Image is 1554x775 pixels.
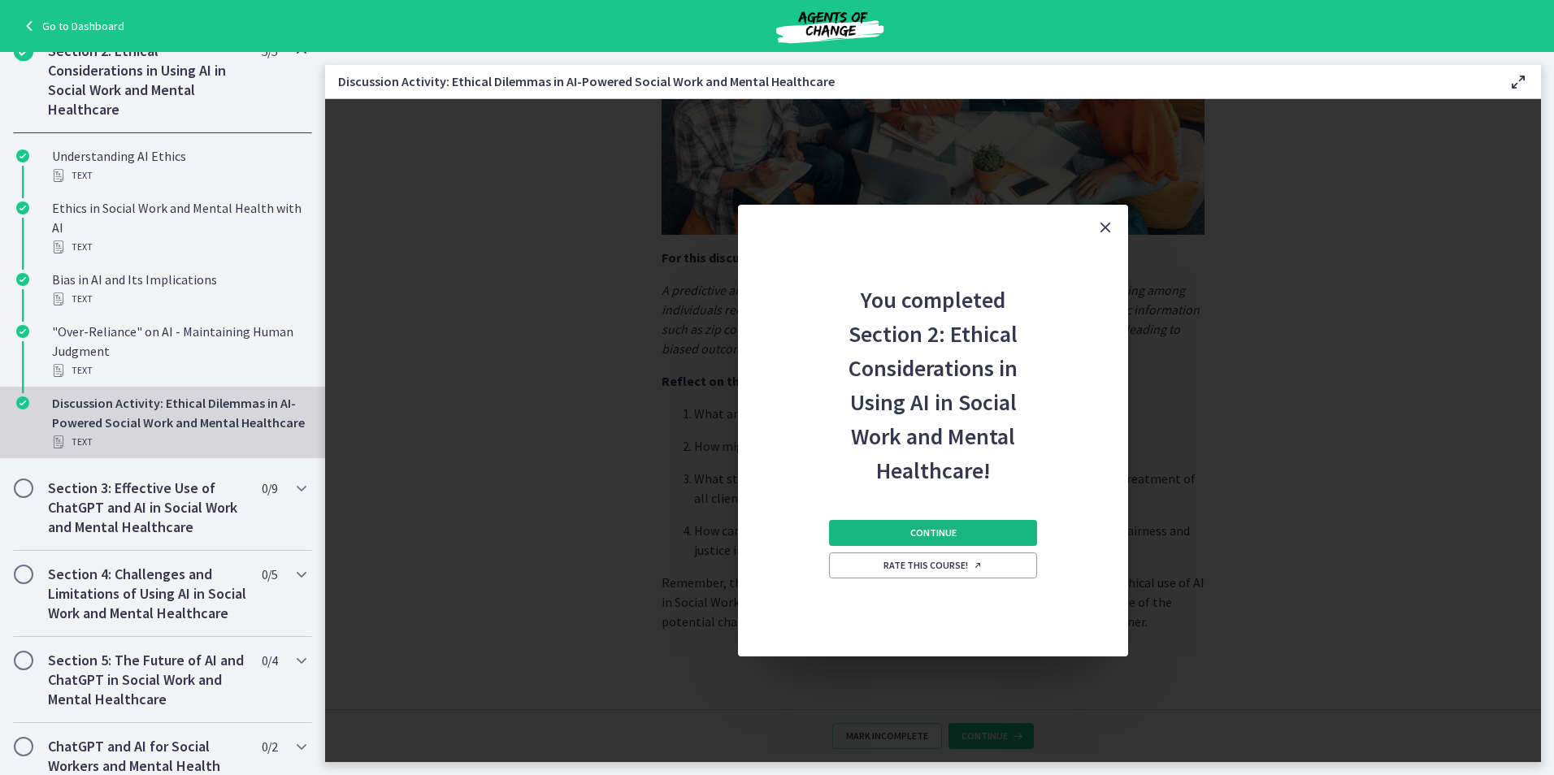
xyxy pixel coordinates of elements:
[52,270,306,309] div: Bias in AI and Its Implications
[52,361,306,380] div: Text
[48,565,246,623] h2: Section 4: Challenges and Limitations of Using AI in Social Work and Mental Healthcare
[52,146,306,185] div: Understanding AI Ethics
[829,552,1037,578] a: Rate this course! Opens in a new window
[1083,205,1128,250] button: Close
[52,166,306,185] div: Text
[16,325,29,338] i: Completed
[338,71,1482,91] h3: Discussion Activity: Ethical Dilemmas in AI-Powered Social Work and Mental Healthcare
[973,561,983,570] i: Opens in a new window
[20,16,124,36] a: Go to Dashboard
[52,237,306,257] div: Text
[883,559,983,572] span: Rate this course!
[732,6,927,45] img: Agents of Change Social Work Test Prep
[16,273,29,286] i: Completed
[48,651,246,709] h2: Section 5: The Future of AI and ChatGPT in Social Work and Mental Healthcare
[48,478,246,537] h2: Section 3: Effective Use of ChatGPT and AI in Social Work and Mental Healthcare
[48,41,246,119] h2: Section 2: Ethical Considerations in Using AI in Social Work and Mental Healthcare
[52,289,306,309] div: Text
[262,565,277,584] span: 0 / 5
[16,201,29,214] i: Completed
[52,198,306,257] div: Ethics in Social Work and Mental Health with AI
[262,651,277,670] span: 0 / 4
[829,520,1037,546] button: Continue
[16,149,29,162] i: Completed
[52,322,306,380] div: "Over-Reliance" on AI - Maintaining Human Judgment
[262,737,277,756] span: 0 / 2
[52,393,306,452] div: Discussion Activity: Ethical Dilemmas in AI-Powered Social Work and Mental Healthcare
[826,250,1040,487] h2: You completed Section 2: Ethical Considerations in Using AI in Social Work and Mental Healthcare!
[52,432,306,452] div: Text
[910,526,957,539] span: Continue
[16,396,29,409] i: Completed
[262,478,277,498] span: 0 / 9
